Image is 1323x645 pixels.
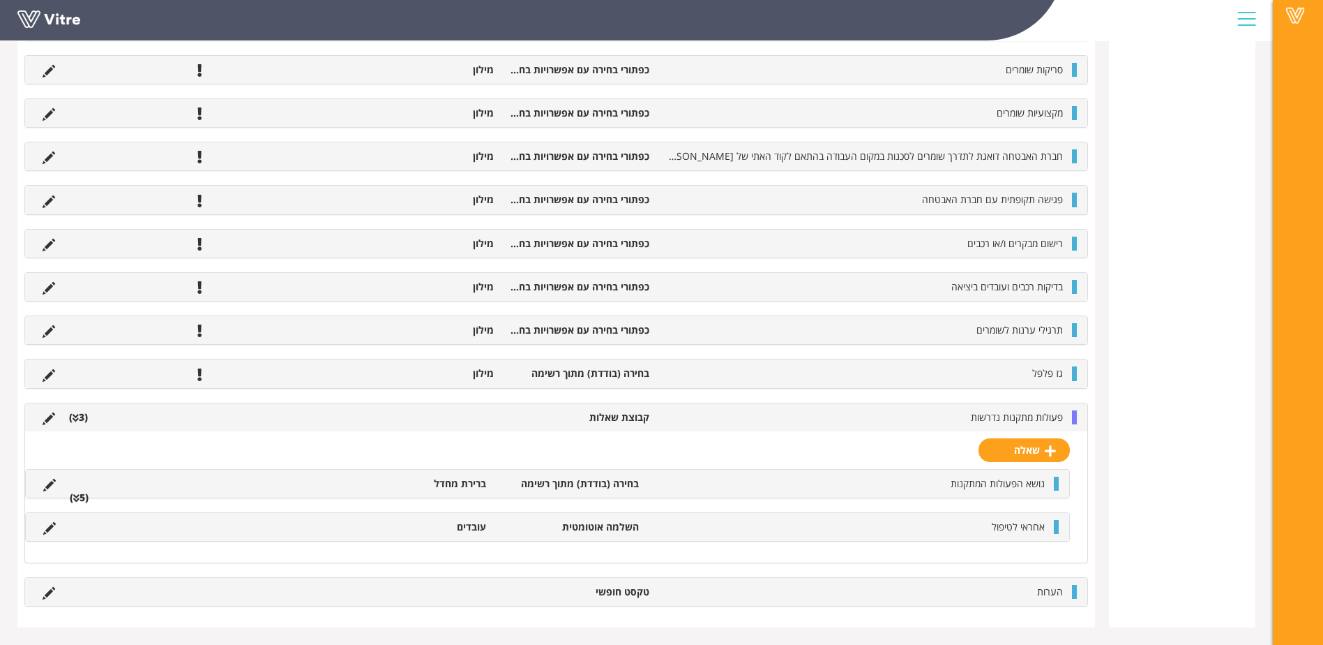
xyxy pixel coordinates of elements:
li: כפתורי בחירה עם אפשרויות בחירה [501,106,656,120]
li: מילון [346,149,501,163]
li: כפתורי בחירה עם אפשרויות בחירה [501,280,656,294]
span: פגישה תקופתית עם חברת האבטחה [922,193,1063,206]
a: שאלה [978,438,1070,462]
li: (5 ) [63,491,96,505]
li: כפתורי בחירה עם אפשרויות בחירה [501,63,656,77]
li: מילון [346,323,501,337]
li: כפתורי בחירה עם אפשרויות בחירה [501,149,656,163]
li: ברירת מחדל [341,477,493,491]
li: מילון [346,193,501,207]
span: הערות [1037,585,1063,598]
span: רישום מבקרים ו/או רכבים [967,237,1063,250]
li: מילון [346,366,501,380]
li: מילון [346,280,501,294]
span: נושא הפעולות המתקנות [951,477,1045,490]
li: כפתורי בחירה עם אפשרויות בחירה [501,323,656,337]
span: מקצועיות שומרים [997,106,1063,119]
span: אחראי לטיפול [992,520,1045,533]
li: מילון [346,106,501,120]
li: (3 ) [62,410,95,424]
li: מילון [346,63,501,77]
li: בחירה (בודדת) מתוך רשימה [501,366,656,380]
li: קבוצת שאלות [501,410,656,424]
li: עובדים [341,520,493,534]
span: סריקות שומרים [1006,63,1063,76]
li: כפתורי בחירה עם אפשרויות בחירה [501,193,656,207]
li: כפתורי בחירה עם אפשרויות בחירה [501,237,656,251]
span: גז פלפל [1032,366,1063,380]
span: חברת האבטחה דואגת לתדרך שומרים לסכנות במקום העבודה בהתאם לקוד האתי של [PERSON_NAME] [656,149,1063,163]
span: בדיקות רכבים ועובדים ביציאה [951,280,1063,293]
li: טקסט חופשי [501,585,656,599]
span: פעולות מתקנות נדרשות [971,410,1063,424]
li: השלמה אוטומטית [493,520,645,534]
span: תרגילי ערנות לשומרים [976,323,1063,336]
li: מילון [346,237,501,251]
li: בחירה (בודדת) מתוך רשימה [493,477,645,491]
